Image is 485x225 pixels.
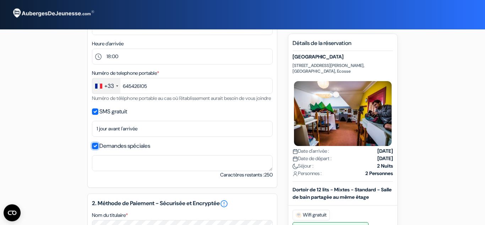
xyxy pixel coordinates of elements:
[293,210,330,220] span: Wifi gratuit
[296,212,301,218] img: free_wifi.svg
[293,147,329,155] span: Date d'arrivée :
[92,199,273,208] h5: 2. Méthode de Paiement - Sécurisée et Encryptée
[377,147,393,155] strong: [DATE]
[293,63,393,74] p: [STREET_ADDRESS][PERSON_NAME], [GEOGRAPHIC_DATA], Ecosse
[9,4,97,23] img: AubergesDeJeunesse.com
[293,171,298,176] img: user_icon.svg
[92,212,128,219] label: Nom du titulaire
[293,164,298,169] img: moon.svg
[293,170,322,177] span: Personnes :
[104,82,114,90] div: +33
[4,204,21,221] button: CMP-Widget öffnen
[293,156,298,162] img: calendar.svg
[99,141,150,151] label: Demandes spéciales
[92,69,159,77] label: Numéro de telephone portable
[293,149,298,154] img: calendar.svg
[220,199,228,208] a: error_outline
[99,107,127,117] label: SMS gratuit
[377,162,393,170] strong: 2 Nuits
[293,186,392,200] b: Dortoir de 12 lits - Mixtes - Standard - Salle de bain partagée au même étage
[92,78,120,94] div: France: +33
[220,171,273,179] small: Caractères restants :
[365,170,393,177] strong: 2 Personnes
[92,78,273,94] input: 6 12 34 56 78
[293,54,393,60] h5: [GEOGRAPHIC_DATA]
[264,171,273,178] span: 250
[92,40,124,47] label: Heure d'arrivée
[377,155,393,162] strong: [DATE]
[92,95,271,101] small: Numéro de téléphone portable au cas où l'établissement aurait besoin de vous joindre
[293,162,314,170] span: Séjour :
[293,40,393,51] h5: Détails de la réservation
[293,155,332,162] span: Date de départ :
